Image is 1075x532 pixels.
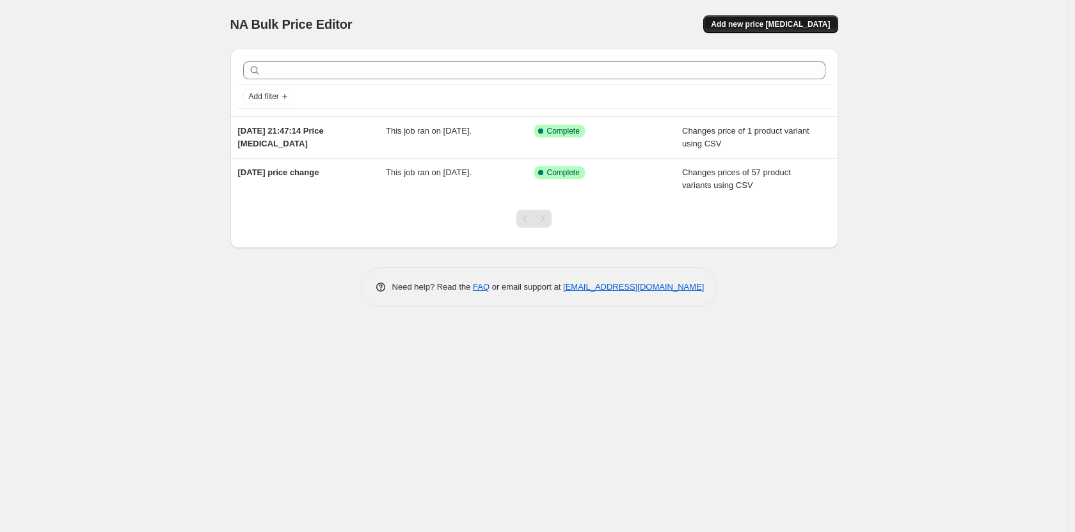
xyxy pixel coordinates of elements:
[516,210,552,228] nav: Pagination
[238,126,324,148] span: [DATE] 21:47:14 Price [MEDICAL_DATA]
[230,17,353,31] span: NA Bulk Price Editor
[682,126,809,148] span: Changes price of 1 product variant using CSV
[563,282,704,292] a: [EMAIL_ADDRESS][DOMAIN_NAME]
[473,282,490,292] a: FAQ
[711,19,830,29] span: Add new price [MEDICAL_DATA]
[392,282,474,292] span: Need help? Read the
[249,91,279,102] span: Add filter
[703,15,838,33] button: Add new price [MEDICAL_DATA]
[238,168,319,177] span: [DATE] price change
[386,168,472,177] span: This job ran on [DATE].
[490,282,563,292] span: or email support at
[243,89,294,104] button: Add filter
[386,126,472,136] span: This job ran on [DATE].
[682,168,791,190] span: Changes prices of 57 product variants using CSV
[547,168,580,178] span: Complete
[547,126,580,136] span: Complete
